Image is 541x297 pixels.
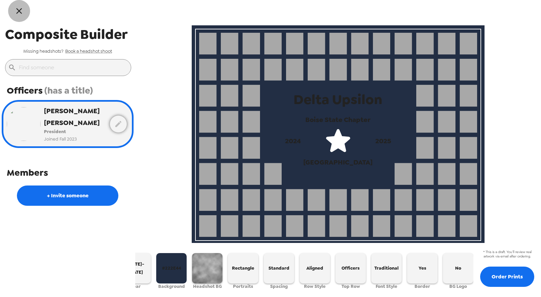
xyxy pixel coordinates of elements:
[264,253,294,283] button: Standard
[44,135,105,143] span: Joined Fall 2023
[5,25,127,43] span: Composite Builder
[228,253,258,283] button: Rectangle
[374,264,399,272] span: Traditional
[65,48,112,54] a: Book a headshot shoot
[304,283,326,289] span: Row Style
[419,264,426,272] span: Yes
[3,102,108,146] button: [PERSON_NAME] [PERSON_NAME]PresidentJoined Fall 2023
[480,267,534,287] button: Order Prints
[17,185,118,206] button: + Invite someone
[131,283,141,289] span: Year
[120,253,151,283] button: [DATE]-[DATE]
[233,283,253,289] span: Portraits
[193,283,222,289] span: Headshot BG
[293,91,382,108] span: Delta Upsilon
[342,264,360,272] span: Officers
[342,283,360,289] span: Top Row
[123,260,148,276] span: [DATE]-[DATE]
[449,283,467,289] span: BG Logo
[285,137,301,145] span: 2024
[158,283,185,289] span: Background
[44,129,105,135] span: President
[199,33,477,237] img: rectangle aligned standard
[443,253,473,283] button: No
[303,158,373,167] span: [GEOGRAPHIC_DATA]
[19,62,128,73] input: Find someone
[7,84,43,97] span: Officers
[44,84,93,97] span: (has a title)
[480,250,534,258] span: * This is a draft. You’ll review real artwork via email after ordering.
[270,283,288,289] span: Spacing
[335,253,366,283] button: Officers
[162,264,181,272] span: #222E44
[415,283,430,289] span: Border
[371,253,402,283] button: Traditional
[232,264,254,272] span: Rectangle
[268,264,289,272] span: Standard
[407,253,438,283] button: Yes
[306,264,323,272] span: Aligned
[375,137,391,145] span: 2025
[305,115,371,124] span: Boise State Chapter
[23,48,64,54] span: Missing headshots?
[156,253,187,283] button: #222E44
[44,105,105,129] span: [PERSON_NAME] [PERSON_NAME]
[455,264,461,272] span: No
[7,167,48,179] span: Members
[300,253,330,283] button: Aligned
[376,283,397,289] span: Font Style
